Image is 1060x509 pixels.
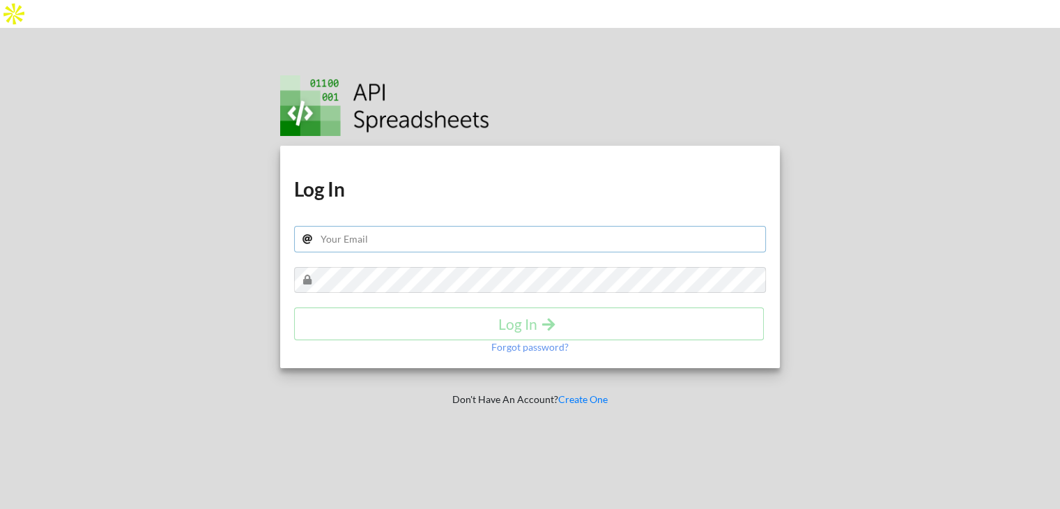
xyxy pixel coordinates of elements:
h1: Log In [294,176,767,202]
a: Create One [558,393,608,405]
input: Your Email [294,226,767,252]
p: Forgot password? [491,340,569,354]
p: Don't Have An Account? [270,393,790,407]
img: Logo.png [280,75,489,136]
